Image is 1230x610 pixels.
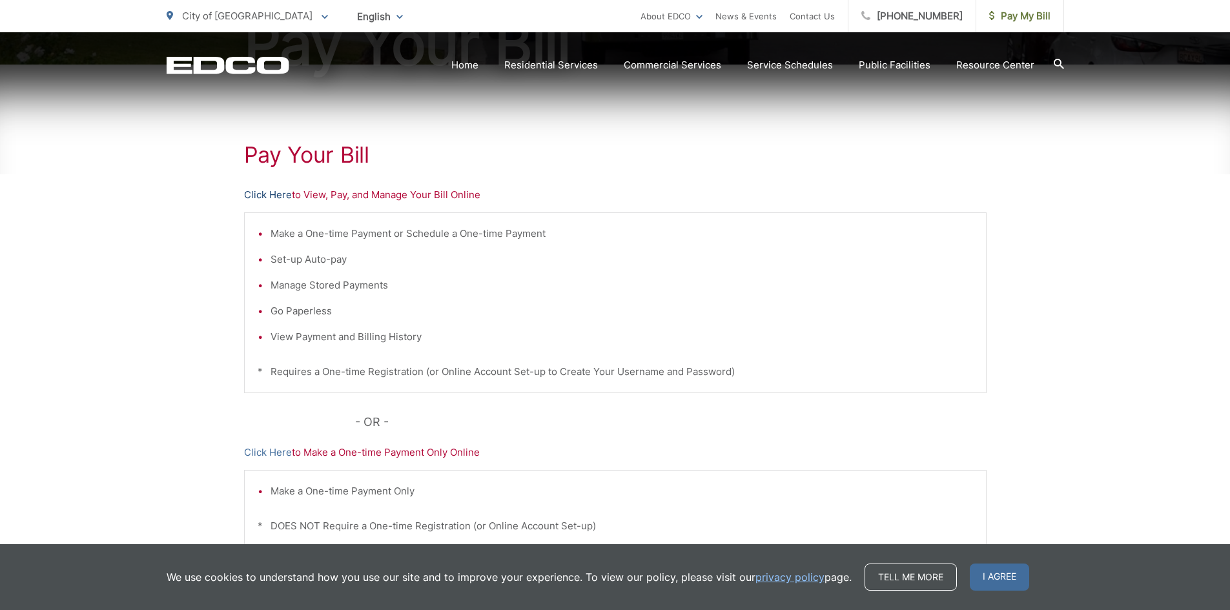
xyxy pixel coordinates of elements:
[244,187,987,203] p: to View, Pay, and Manage Your Bill Online
[755,569,825,585] a: privacy policy
[271,303,973,319] li: Go Paperless
[347,5,413,28] span: English
[271,483,973,499] li: Make a One-time Payment Only
[970,564,1029,591] span: I agree
[244,445,987,460] p: to Make a One-time Payment Only Online
[624,57,721,73] a: Commercial Services
[244,142,987,168] h1: Pay Your Bill
[167,569,852,585] p: We use cookies to understand how you use our site and to improve your experience. To view our pol...
[258,364,973,380] p: * Requires a One-time Registration (or Online Account Set-up to Create Your Username and Password)
[865,564,957,591] a: Tell me more
[641,8,702,24] a: About EDCO
[244,187,292,203] a: Click Here
[451,57,478,73] a: Home
[182,10,313,22] span: City of [GEOGRAPHIC_DATA]
[271,278,973,293] li: Manage Stored Payments
[271,329,973,345] li: View Payment and Billing History
[790,8,835,24] a: Contact Us
[715,8,777,24] a: News & Events
[859,57,930,73] a: Public Facilities
[956,57,1034,73] a: Resource Center
[271,226,973,241] li: Make a One-time Payment or Schedule a One-time Payment
[271,252,973,267] li: Set-up Auto-pay
[244,445,292,460] a: Click Here
[747,57,833,73] a: Service Schedules
[989,8,1051,24] span: Pay My Bill
[504,57,598,73] a: Residential Services
[167,56,289,74] a: EDCD logo. Return to the homepage.
[355,412,987,432] p: - OR -
[258,518,973,534] p: * DOES NOT Require a One-time Registration (or Online Account Set-up)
